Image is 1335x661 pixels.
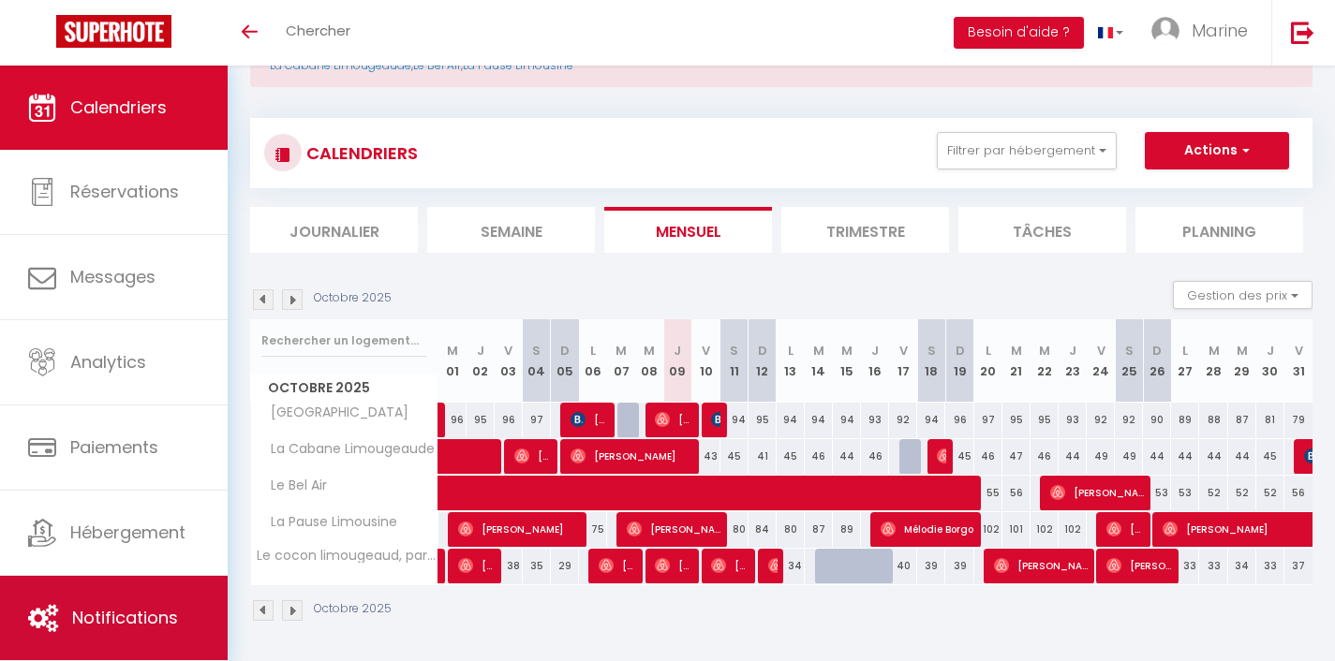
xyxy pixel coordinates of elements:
[917,549,945,583] div: 39
[56,15,171,48] img: Super Booking
[889,403,917,437] div: 92
[571,402,608,437] span: [PERSON_NAME]
[945,549,973,583] div: 39
[1011,342,1022,360] abbr: M
[1267,342,1274,360] abbr: J
[1256,439,1284,474] div: 45
[917,403,945,437] div: 94
[70,350,146,374] span: Analytics
[805,512,833,547] div: 87
[438,319,467,403] th: 01
[730,342,738,360] abbr: S
[805,439,833,474] div: 46
[1087,319,1115,403] th: 24
[604,207,772,253] li: Mensuel
[1135,207,1303,253] li: Planning
[871,342,879,360] abbr: J
[720,439,749,474] div: 45
[644,342,655,360] abbr: M
[805,403,833,437] div: 94
[427,207,595,253] li: Semaine
[720,512,749,547] div: 80
[749,512,777,547] div: 84
[974,439,1002,474] div: 46
[504,342,512,360] abbr: V
[1256,549,1284,583] div: 33
[720,319,749,403] th: 11
[458,511,580,547] span: [PERSON_NAME]
[702,342,710,360] abbr: V
[927,342,936,360] abbr: S
[1087,439,1115,474] div: 49
[1171,439,1199,474] div: 44
[974,319,1002,403] th: 20
[551,549,579,583] div: 29
[1143,439,1171,474] div: 44
[1031,403,1059,437] div: 95
[467,319,495,403] th: 02
[1151,17,1179,45] img: ...
[579,512,607,547] div: 75
[458,548,496,583] span: [PERSON_NAME]
[841,342,853,360] abbr: M
[1059,319,1087,403] th: 23
[1145,132,1289,169] button: Actions
[1228,319,1256,403] th: 29
[1228,403,1256,437] div: 87
[314,289,392,307] p: Octobre 2025
[599,548,636,583] span: [PERSON_NAME]
[720,403,749,437] div: 94
[514,438,552,474] span: [PERSON_NAME]
[974,403,1002,437] div: 97
[590,342,596,360] abbr: L
[1106,511,1144,547] span: [PERSON_NAME]
[749,403,777,437] div: 95
[861,439,889,474] div: 46
[254,403,413,423] span: [GEOGRAPHIC_DATA]
[833,319,861,403] th: 15
[1002,319,1031,403] th: 21
[1173,281,1313,309] button: Gestion des prix
[768,548,778,583] span: [PERSON_NAME]
[917,319,945,403] th: 18
[1182,342,1188,360] abbr: L
[1069,342,1076,360] abbr: J
[254,512,402,533] span: La Pause Limousine
[616,342,627,360] abbr: M
[954,17,1084,49] button: Besoin d'aide ?
[70,435,158,459] span: Paiements
[833,403,861,437] div: 94
[1125,342,1134,360] abbr: S
[1228,549,1256,583] div: 34
[777,439,805,474] div: 45
[956,342,965,360] abbr: D
[958,207,1126,253] li: Tâches
[881,511,974,547] span: Mélodie Borgo
[788,342,794,360] abbr: L
[1039,342,1050,360] abbr: M
[1002,512,1031,547] div: 101
[1209,342,1220,360] abbr: M
[72,606,178,629] span: Notifications
[571,438,692,474] span: [PERSON_NAME]
[691,439,719,474] div: 43
[254,439,439,460] span: La Cabane Limougeaude
[986,342,991,360] abbr: L
[607,319,635,403] th: 07
[749,439,777,474] div: 41
[777,319,805,403] th: 13
[1059,439,1087,474] div: 44
[937,132,1117,169] button: Filtrer par hébergement
[1002,403,1031,437] div: 95
[1171,319,1199,403] th: 27
[1031,512,1059,547] div: 102
[1097,342,1105,360] abbr: V
[1059,512,1087,547] div: 102
[781,207,949,253] li: Trimestre
[532,342,541,360] abbr: S
[1171,549,1199,583] div: 33
[749,319,777,403] th: 12
[861,403,889,437] div: 93
[1115,439,1143,474] div: 49
[1256,319,1284,403] th: 30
